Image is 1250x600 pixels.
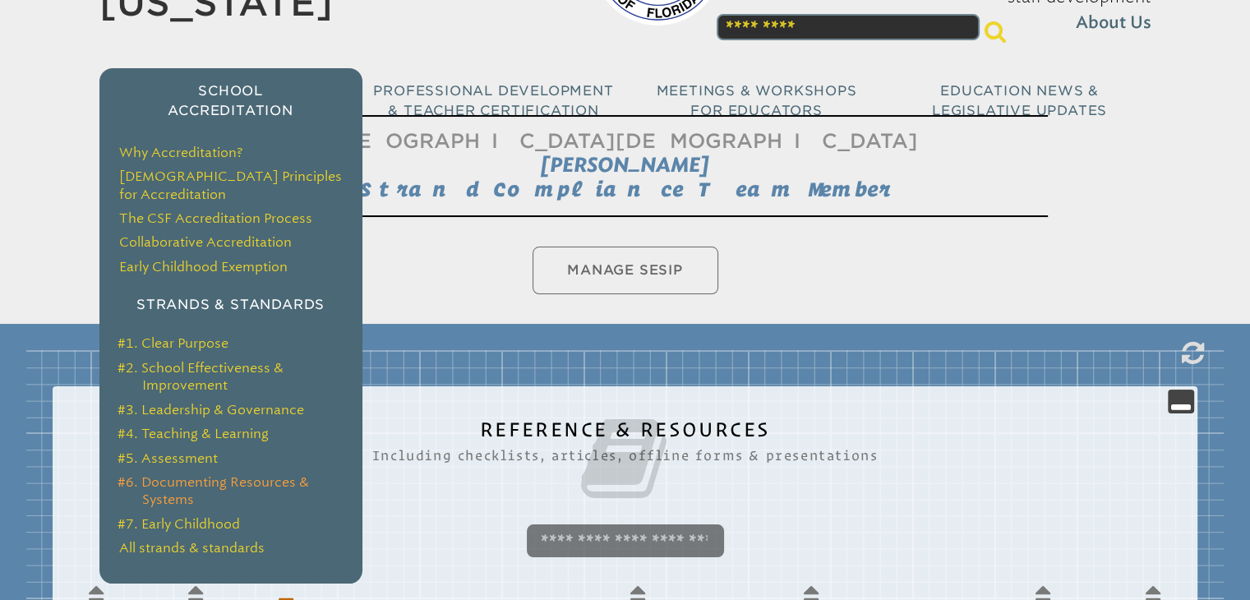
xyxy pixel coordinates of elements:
span: Strand Compliance Team Member [360,178,891,201]
a: #3. Leadership & Governance [118,402,304,418]
span: Meetings & Workshops for Educators [657,83,857,118]
a: #7. Early Childhood [118,516,240,532]
a: Collaborative Accreditation [119,234,292,250]
span: [PERSON_NAME] [541,153,709,177]
a: #1. Clear Purpose [118,335,228,351]
span: Professional Development & Teacher Certification [373,83,613,118]
a: The CSF Accreditation Process [119,210,312,226]
a: #2. School Effectiveness & Improvement [118,360,284,393]
a: #5. Assessment [118,450,218,466]
h3: Strands & Standards [119,295,343,315]
a: Early Childhood Exemption [119,259,288,275]
span: School Accreditation [168,83,293,118]
a: Why Accreditation? [119,145,242,160]
span: Education News & Legislative Updates [932,83,1107,118]
a: All strands & standards [119,540,265,556]
span: About Us [1076,10,1151,36]
a: #4. Teaching & Learning [118,426,269,441]
h2: Reference & Resources [85,419,1165,505]
a: [DEMOGRAPHIC_DATA] Principles for Accreditation [119,168,342,201]
a: #6. Documenting Resources & Systems [118,474,309,507]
